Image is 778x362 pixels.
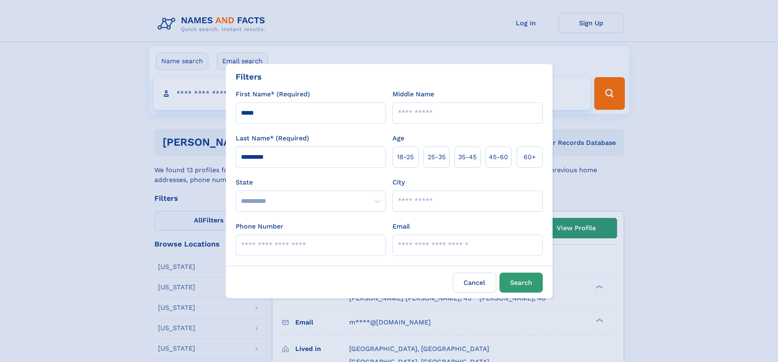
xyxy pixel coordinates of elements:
span: 60+ [524,152,536,162]
label: Phone Number [236,222,283,231]
label: Age [392,133,404,143]
button: Search [499,273,543,293]
label: Last Name* (Required) [236,133,309,143]
label: Cancel [453,273,496,293]
label: State [236,178,386,187]
label: First Name* (Required) [236,89,310,99]
div: Filters [236,71,262,83]
span: 45‑60 [489,152,508,162]
label: Middle Name [392,89,434,99]
span: 18‑25 [397,152,414,162]
span: 25‑35 [428,152,446,162]
label: City [392,178,405,187]
span: 35‑45 [458,152,477,162]
label: Email [392,222,410,231]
